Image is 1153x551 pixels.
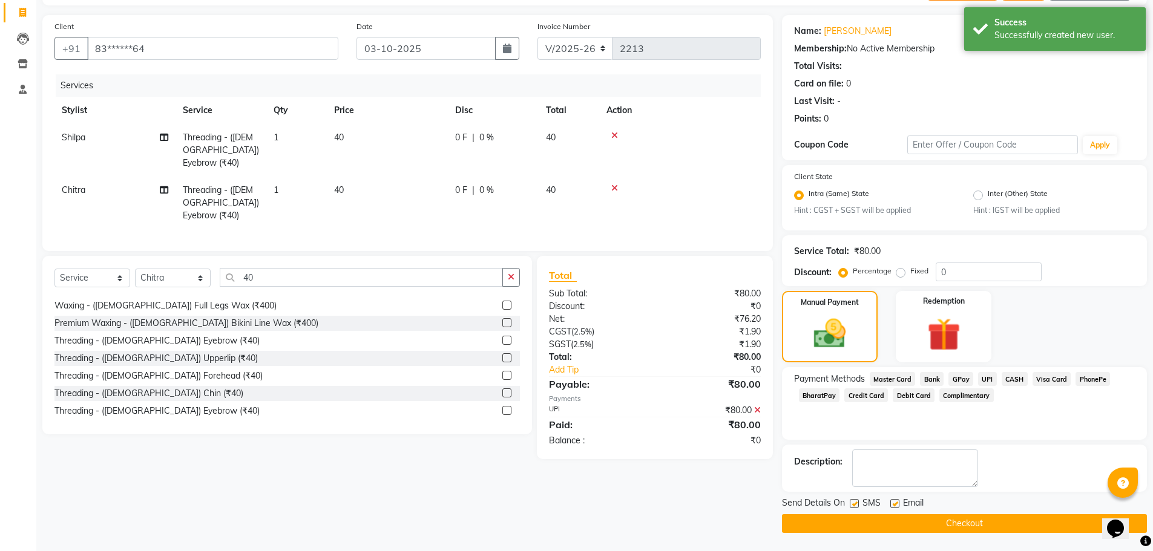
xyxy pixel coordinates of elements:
[176,97,266,124] th: Service
[540,300,655,313] div: Discount:
[903,497,924,512] span: Email
[794,139,908,151] div: Coupon Code
[824,25,892,37] a: [PERSON_NAME]
[448,97,539,124] th: Disc
[794,171,833,182] label: Client State
[183,184,259,221] span: Threading - ([DEMOGRAPHIC_DATA]) Eyebrow (₹40)
[356,21,373,32] label: Date
[455,184,467,197] span: 0 F
[655,404,770,417] div: ₹80.00
[183,132,259,168] span: Threading - ([DEMOGRAPHIC_DATA]) Eyebrow (₹40)
[546,184,556,195] span: 40
[854,245,881,258] div: ₹80.00
[910,266,928,276] label: Fixed
[782,497,845,512] span: Send Details On
[54,37,88,60] button: +91
[1102,503,1141,539] iframe: chat widget
[54,21,74,32] label: Client
[220,268,503,287] input: Search or Scan
[655,300,770,313] div: ₹0
[573,339,591,349] span: 2.5%
[274,184,278,195] span: 1
[549,269,577,282] span: Total
[801,297,859,308] label: Manual Payment
[655,351,770,364] div: ₹80.00
[862,497,881,512] span: SMS
[539,97,599,124] th: Total
[794,455,843,468] div: Description:
[540,313,655,325] div: Net:
[655,338,770,351] div: ₹1.90
[472,184,475,197] span: |
[549,339,571,350] span: SGST
[537,21,590,32] label: Invoice Number
[54,370,263,382] div: Threading - ([DEMOGRAPHIC_DATA]) Forehead (₹40)
[824,112,829,125] div: 0
[549,326,571,337] span: CGST
[334,132,344,143] span: 40
[540,404,655,417] div: UPI
[655,325,770,338] div: ₹1.90
[794,95,835,108] div: Last Visit:
[804,315,856,352] img: _cash.svg
[939,388,994,402] span: Complimentary
[574,327,592,336] span: 2.5%
[994,16,1137,29] div: Success
[54,299,277,312] div: Waxing - ([DEMOGRAPHIC_DATA]) Full Legs Wax (₹400)
[479,184,494,197] span: 0 %
[988,188,1048,203] label: Inter (Other) State
[540,338,655,351] div: ( )
[655,417,770,432] div: ₹80.00
[948,372,973,386] span: GPay
[62,132,85,143] span: Shilpa
[472,131,475,144] span: |
[546,132,556,143] span: 40
[794,245,849,258] div: Service Total:
[62,184,85,195] span: Chitra
[1002,372,1028,386] span: CASH
[1083,136,1117,154] button: Apply
[809,188,869,203] label: Intra (Same) State
[794,112,821,125] div: Points:
[540,434,655,447] div: Balance :
[844,388,888,402] span: Credit Card
[674,364,770,376] div: ₹0
[973,205,1135,216] small: Hint : IGST will be applied
[54,334,260,347] div: Threading - ([DEMOGRAPHIC_DATA]) Eyebrow (₹40)
[837,95,841,108] div: -
[655,287,770,300] div: ₹80.00
[782,514,1147,533] button: Checkout
[794,266,832,279] div: Discount:
[923,296,965,307] label: Redemption
[540,287,655,300] div: Sub Total:
[978,372,997,386] span: UPI
[870,372,916,386] span: Master Card
[655,377,770,391] div: ₹80.00
[893,388,935,402] span: Debit Card
[853,266,892,276] label: Percentage
[455,131,467,144] span: 0 F
[1033,372,1071,386] span: Visa Card
[274,132,278,143] span: 1
[334,184,344,195] span: 40
[549,394,760,404] div: Payments
[655,313,770,325] div: ₹76.20
[794,205,956,216] small: Hint : CGST + SGST will be applied
[54,387,243,400] div: Threading - ([DEMOGRAPHIC_DATA]) Chin (₹40)
[327,97,448,124] th: Price
[54,97,176,124] th: Stylist
[846,77,851,90] div: 0
[907,135,1078,154] input: Enter Offer / Coupon Code
[56,74,770,97] div: Services
[54,405,260,417] div: Threading - ([DEMOGRAPHIC_DATA]) Eyebrow (₹40)
[540,417,655,432] div: Paid:
[794,77,844,90] div: Card on file:
[54,352,258,365] div: Threading - ([DEMOGRAPHIC_DATA]) Upperlip (₹40)
[794,25,821,37] div: Name:
[799,388,840,402] span: BharatPay
[87,37,338,60] input: Search by Name/Mobile/Email/Code
[540,325,655,338] div: ( )
[794,373,865,385] span: Payment Methods
[1076,372,1110,386] span: PhonePe
[917,314,971,355] img: _gift.svg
